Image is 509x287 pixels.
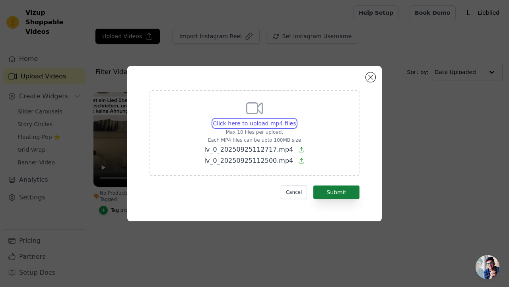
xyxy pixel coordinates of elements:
button: Close modal [366,72,375,82]
span: Click here to upload mp4 files [213,120,296,127]
button: Cancel [281,185,307,199]
p: Max 10 files per upload. [204,129,305,135]
p: Each MP4 files can be upto 100MB size [204,137,305,143]
div: Ouvrir le chat [476,255,499,279]
span: lv_0_20250925112500.mp4 [204,157,293,164]
button: Submit [313,185,359,199]
span: lv_0_20250925112717.mp4 [204,146,293,153]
